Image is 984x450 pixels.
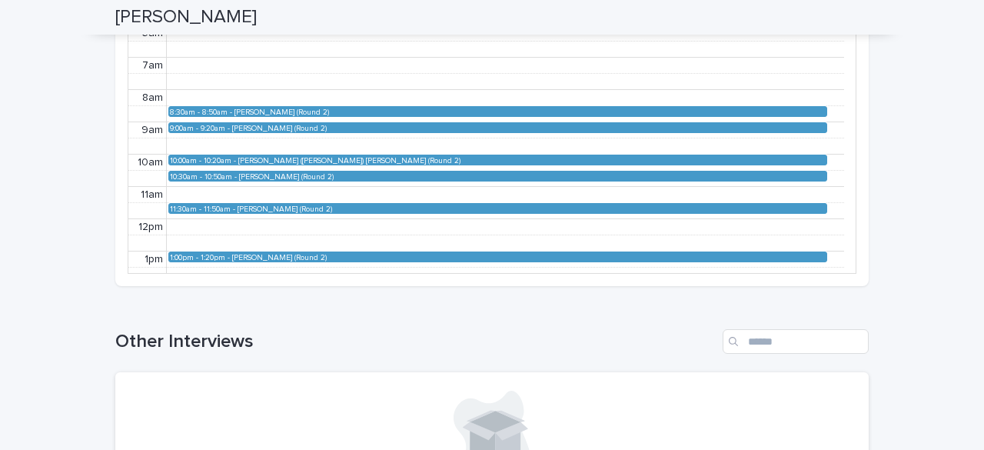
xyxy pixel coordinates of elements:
div: 10:00am - 10:20am [170,156,238,164]
div: 7am [139,59,166,72]
div: 1pm [141,253,166,266]
h1: Other Interviews [115,331,716,353]
div: 8am [139,92,166,105]
div: [PERSON_NAME] (Round 2) [238,205,826,213]
div: [PERSON_NAME] (Round 2) [239,172,826,181]
div: 11am [138,188,166,202]
div: 1:00pm - 1:20pm [170,253,232,261]
div: 8:30am - 8:50am [170,108,234,115]
h2: [PERSON_NAME] [115,6,257,28]
div: 10:30am - 10:50am [170,172,239,180]
div: [PERSON_NAME] (Round 2) [234,108,826,116]
div: 11:30am - 11:50am [170,205,238,212]
div: 9am [138,124,166,137]
div: 9:00am - 9:20am [170,124,232,132]
div: 10am [135,156,166,169]
div: [PERSON_NAME] (Round 2) [232,253,826,262]
div: [PERSON_NAME] (Round 2) [232,124,826,132]
input: Search [723,329,869,354]
div: [PERSON_NAME] ([PERSON_NAME]) [PERSON_NAME] (Round 2) [238,156,826,165]
div: 12pm [135,221,166,234]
